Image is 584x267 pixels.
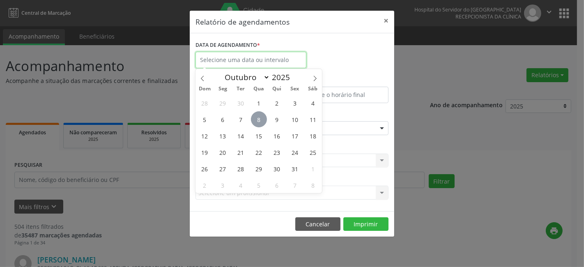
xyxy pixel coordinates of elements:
[221,71,270,83] select: Month
[251,144,267,160] span: Outubro 22, 2025
[233,144,249,160] span: Outubro 21, 2025
[197,144,213,160] span: Outubro 19, 2025
[195,39,260,52] label: DATA DE AGENDAMENTO
[305,128,321,144] span: Outubro 18, 2025
[287,177,303,193] span: Novembro 7, 2025
[197,111,213,127] span: Outubro 5, 2025
[269,177,285,193] span: Novembro 6, 2025
[215,144,231,160] span: Outubro 20, 2025
[215,161,231,177] span: Outubro 27, 2025
[197,161,213,177] span: Outubro 26, 2025
[215,177,231,193] span: Novembro 3, 2025
[195,52,306,68] input: Selecione uma data ou intervalo
[195,16,290,27] h5: Relatório de agendamentos
[305,144,321,160] span: Outubro 25, 2025
[269,161,285,177] span: Outubro 30, 2025
[269,111,285,127] span: Outubro 9, 2025
[294,74,389,87] label: ATÉ
[270,72,297,83] input: Year
[233,161,249,177] span: Outubro 28, 2025
[268,86,286,92] span: Qui
[305,111,321,127] span: Outubro 11, 2025
[294,87,389,103] input: Selecione o horário final
[286,86,304,92] span: Sex
[197,177,213,193] span: Novembro 2, 2025
[215,128,231,144] span: Outubro 13, 2025
[251,161,267,177] span: Outubro 29, 2025
[215,95,231,111] span: Setembro 29, 2025
[269,144,285,160] span: Outubro 23, 2025
[251,128,267,144] span: Outubro 15, 2025
[378,11,394,31] button: Close
[295,217,340,231] button: Cancelar
[287,128,303,144] span: Outubro 17, 2025
[251,177,267,193] span: Novembro 5, 2025
[287,111,303,127] span: Outubro 10, 2025
[233,177,249,193] span: Novembro 4, 2025
[215,111,231,127] span: Outubro 6, 2025
[269,128,285,144] span: Outubro 16, 2025
[269,95,285,111] span: Outubro 2, 2025
[287,95,303,111] span: Outubro 3, 2025
[305,161,321,177] span: Novembro 1, 2025
[251,95,267,111] span: Outubro 1, 2025
[197,128,213,144] span: Outubro 12, 2025
[251,111,267,127] span: Outubro 8, 2025
[287,161,303,177] span: Outubro 31, 2025
[232,86,250,92] span: Ter
[233,95,249,111] span: Setembro 30, 2025
[195,86,214,92] span: Dom
[233,111,249,127] span: Outubro 7, 2025
[343,217,389,231] button: Imprimir
[287,144,303,160] span: Outubro 24, 2025
[305,95,321,111] span: Outubro 4, 2025
[304,86,322,92] span: Sáb
[197,95,213,111] span: Setembro 28, 2025
[250,86,268,92] span: Qua
[305,177,321,193] span: Novembro 8, 2025
[233,128,249,144] span: Outubro 14, 2025
[214,86,232,92] span: Seg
